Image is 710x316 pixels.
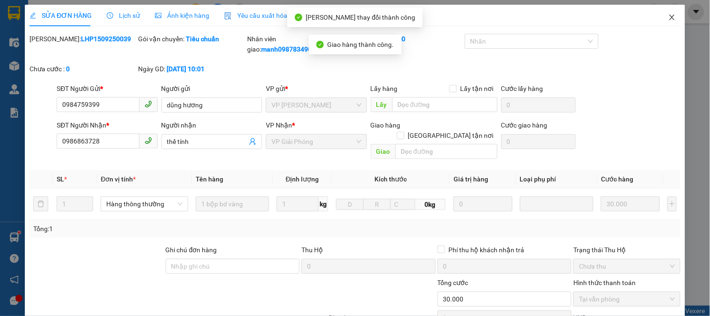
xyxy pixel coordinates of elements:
[573,245,680,255] div: Trạng thái Thu Hộ
[659,5,685,31] button: Close
[457,83,498,94] span: Lấy tận nơi
[501,121,548,129] label: Cước giao hàng
[167,65,205,73] b: [DATE] 10:01
[155,12,161,19] span: picture
[390,199,415,210] input: C
[363,199,391,210] input: R
[29,12,36,19] span: edit
[271,135,361,149] span: VP Giải Phóng
[247,34,354,54] div: Nhân viên giao:
[266,83,366,94] div: VP gửi
[392,97,498,112] input: Dọc đường
[161,120,262,130] div: Người nhận
[107,12,140,19] span: Lịch sử
[501,134,576,149] input: Cước giao hàng
[33,196,48,211] button: delete
[371,144,395,159] span: Giao
[266,121,292,129] span: VP Nhận
[224,12,323,19] span: Yêu cầu xuất hóa đơn điện tử
[196,196,269,211] input: VD: Bàn, Ghế
[371,121,401,129] span: Giao hàng
[139,64,245,74] div: Ngày GD:
[286,175,319,183] span: Định lượng
[186,35,220,43] b: Tiêu chuẩn
[196,175,223,183] span: Tên hàng
[445,245,528,255] span: Phí thu hộ khách nhận trả
[155,12,209,19] span: Ảnh kiện hàng
[319,196,328,211] span: kg
[57,120,157,130] div: SĐT Người Nhận
[102,39,163,46] strong: Hotline : 0889 23 23 23
[501,98,576,113] input: Cước lấy hàng
[33,224,275,234] div: Tổng: 1
[454,175,488,183] span: Giá trị hàng
[336,199,364,210] input: D
[29,34,136,44] div: [PERSON_NAME]:
[95,28,171,38] strong: PHIẾU GỬI HÀNG
[415,199,446,210] span: 0kg
[29,12,92,19] span: SỬA ĐƠN HÀNG
[501,85,543,92] label: Cước lấy hàng
[316,41,324,48] span: check-circle
[454,196,512,211] input: 0
[271,98,361,112] span: VP LÊ HỒNG PHONG
[601,175,633,183] span: Cước hàng
[145,137,152,144] span: phone
[295,14,302,21] span: check-circle
[29,64,136,74] div: Chưa cước :
[667,196,677,211] button: plus
[249,138,256,145] span: user-add
[224,12,232,20] img: icon
[371,97,392,112] span: Lấy
[395,144,498,159] input: Dọc đường
[668,14,676,21] span: close
[301,246,323,254] span: Thu Hộ
[9,15,53,59] img: logo
[166,246,217,254] label: Ghi chú đơn hàng
[91,48,174,57] strong: : [DOMAIN_NAME]
[516,170,597,188] th: Loại phụ phí
[66,65,70,73] b: 0
[306,14,416,21] span: [PERSON_NAME] thay đổi thành công
[261,45,349,53] b: manh0987834906.vinhquang
[356,34,462,44] div: Cước rồi :
[106,197,182,211] span: Hàng thông thường
[328,41,394,48] span: Giao hàng thành công.
[91,50,113,57] span: Website
[371,85,398,92] span: Lấy hàng
[139,34,245,44] div: Gói vận chuyển:
[107,12,113,19] span: clock-circle
[101,175,136,183] span: Đơn vị tính
[438,279,468,286] span: Tổng cước
[69,16,197,26] strong: CÔNG TY TNHH VĨNH QUANG
[81,35,131,43] b: LHP1509250039
[579,259,674,273] span: Chưa thu
[145,100,152,108] span: phone
[57,175,64,183] span: SL
[375,175,407,183] span: Kích thước
[404,130,498,141] span: [GEOGRAPHIC_DATA] tận nơi
[573,279,636,286] label: Hình thức thanh toán
[601,196,660,211] input: 0
[166,259,300,274] input: Ghi chú đơn hàng
[161,83,262,94] div: Người gửi
[57,83,157,94] div: SĐT Người Gửi
[579,292,674,306] span: Tại văn phòng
